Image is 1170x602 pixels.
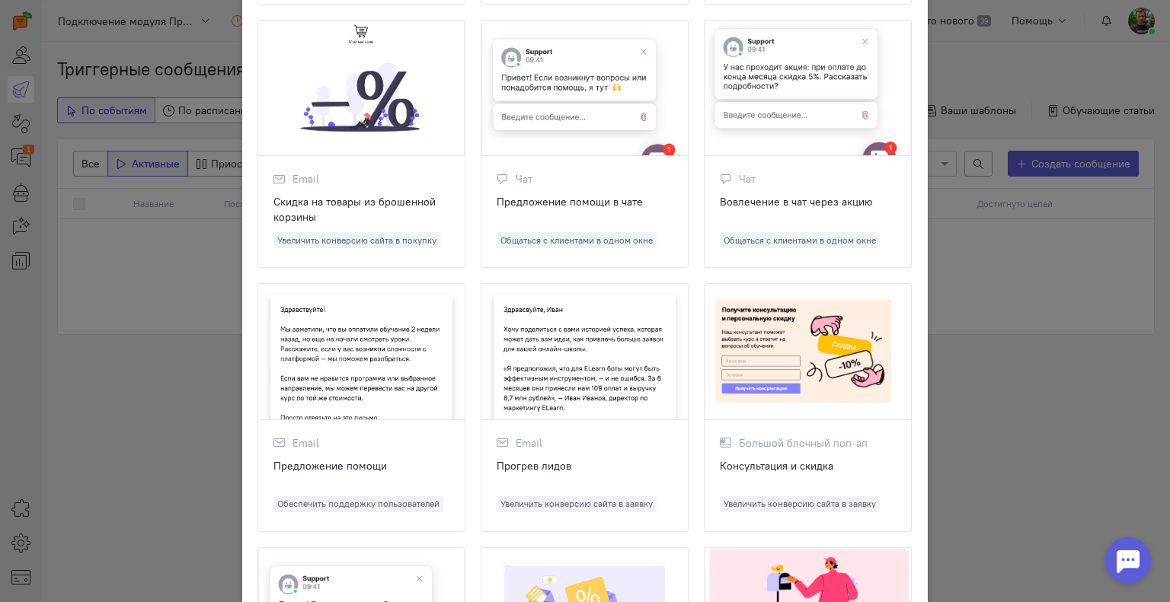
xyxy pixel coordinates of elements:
span: Большой блочный поп-ап [739,435,868,451]
div: Прогрев лидов [497,458,673,489]
span: Чат [739,171,756,186]
div: Вовлечение в чат через акцию [720,194,896,225]
span: Email [516,435,542,451]
span: Увеличить конверсию сайта в заявку [497,496,657,512]
span: Email [292,435,319,451]
span: Обеспечить поддержку пользователей [273,496,443,512]
div: Консультация и скидка [720,458,896,489]
span: Email [292,171,319,186]
span: Увеличить конверсию сайта в заявку [720,496,880,512]
span: Общаться с клиентами в одном окне [497,232,657,248]
span: Чат [516,171,532,186]
div: Предложение помощи [273,458,449,489]
div: Скидка на товары из брошенной корзины [273,194,449,225]
div: Предложение помощи в чате [497,194,673,225]
span: Общаться с клиентами в одном окне [720,232,880,248]
span: Увеличить конверсию сайта в покупку [273,232,440,248]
